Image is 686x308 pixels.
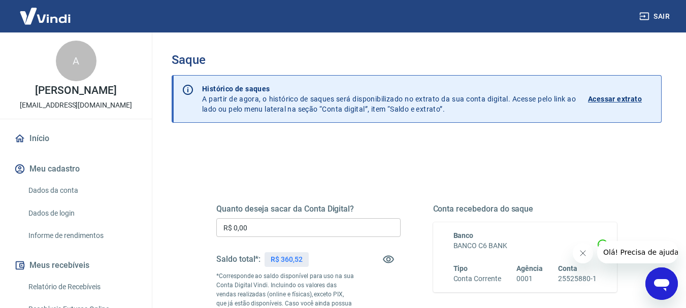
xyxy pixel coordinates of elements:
h6: 0001 [516,273,543,284]
span: Banco [453,231,474,239]
button: Sair [637,7,674,26]
h5: Quanto deseja sacar da Conta Digital? [216,204,401,214]
span: Olá! Precisa de ajuda? [6,7,85,15]
iframe: Fechar mensagem [573,243,593,263]
p: [PERSON_NAME] [35,85,116,96]
a: Início [12,127,140,150]
button: Meu cadastro [12,158,140,180]
a: Informe de rendimentos [24,225,140,246]
button: Meus recebíveis [12,254,140,277]
img: Vindi [12,1,78,31]
p: [EMAIL_ADDRESS][DOMAIN_NAME] [20,100,132,111]
span: Conta [558,264,577,272]
a: Relatório de Recebíveis [24,277,140,297]
div: A [56,41,96,81]
p: Histórico de saques [202,84,576,94]
iframe: Mensagem da empresa [597,241,678,263]
h5: Saldo total*: [216,254,260,264]
a: Acessar extrato [588,84,653,114]
p: Acessar extrato [588,94,642,104]
h6: 25525880-1 [558,273,597,284]
a: Dados de login [24,203,140,224]
p: A partir de agora, o histórico de saques será disponibilizado no extrato da sua conta digital. Ac... [202,84,576,114]
h6: BANCO C6 BANK [453,241,597,251]
iframe: Botão para abrir a janela de mensagens [645,267,678,300]
span: Tipo [453,264,468,272]
a: Dados da conta [24,180,140,201]
span: Agência [516,264,543,272]
h3: Saque [172,53,662,67]
h6: Conta Corrente [453,273,501,284]
h5: Conta recebedora do saque [433,204,617,214]
p: R$ 360,52 [271,254,303,265]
